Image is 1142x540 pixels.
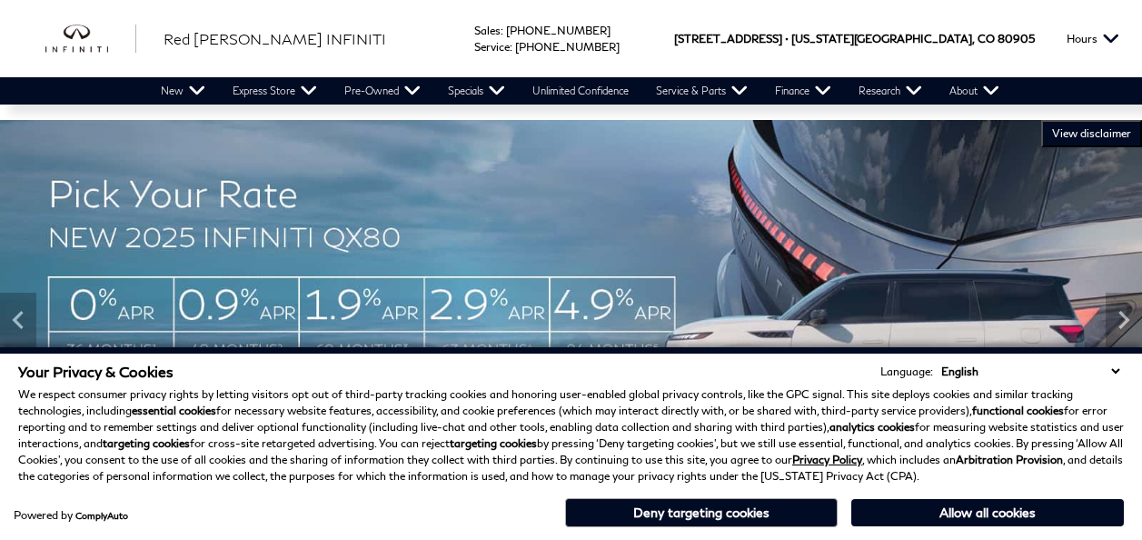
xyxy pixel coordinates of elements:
[18,363,174,380] span: Your Privacy & Cookies
[642,77,761,105] a: Service & Parts
[829,420,915,434] strong: analytics cookies
[515,40,620,54] a: [PHONE_NUMBER]
[501,24,503,37] span: :
[164,28,386,50] a: Red [PERSON_NAME] INFINITI
[1106,293,1142,347] div: Next
[937,363,1124,380] select: Language Select
[18,386,1124,485] p: We respect consumer privacy rights by letting visitors opt out of third-party tracking cookies an...
[45,25,136,54] img: INFINITI
[506,24,611,37] a: [PHONE_NUMBER]
[147,77,1013,105] nav: Main Navigation
[132,404,216,417] strong: essential cookies
[164,30,386,47] span: Red [PERSON_NAME] INFINITI
[474,24,501,37] span: Sales
[147,77,219,105] a: New
[103,436,190,450] strong: targeting cookies
[792,453,862,466] a: Privacy Policy
[45,25,136,54] a: infiniti
[936,77,1013,105] a: About
[851,499,1124,526] button: Allow all cookies
[219,77,331,105] a: Express Store
[565,498,838,527] button: Deny targeting cookies
[519,77,642,105] a: Unlimited Confidence
[474,40,510,54] span: Service
[75,510,128,521] a: ComplyAuto
[14,510,128,521] div: Powered by
[510,40,512,54] span: :
[434,77,519,105] a: Specials
[450,436,537,450] strong: targeting cookies
[1052,126,1131,141] span: VIEW DISCLAIMER
[880,366,933,377] div: Language:
[331,77,434,105] a: Pre-Owned
[1041,120,1142,147] button: VIEW DISCLAIMER
[956,453,1063,466] strong: Arbitration Provision
[674,32,1035,45] a: [STREET_ADDRESS] • [US_STATE][GEOGRAPHIC_DATA], CO 80905
[761,77,845,105] a: Finance
[845,77,936,105] a: Research
[972,404,1064,417] strong: functional cookies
